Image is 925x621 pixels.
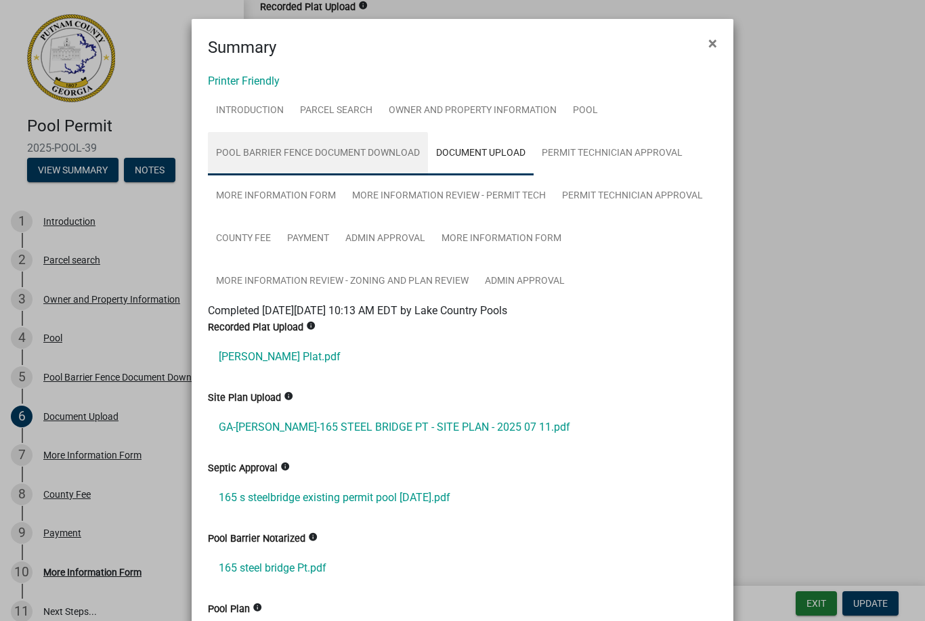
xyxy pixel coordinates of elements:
i: info [284,391,293,401]
a: 165 s steelbridge existing permit pool [DATE].pdf [208,481,717,514]
span: × [708,34,717,53]
a: [PERSON_NAME] Plat.pdf [208,341,717,373]
a: Payment [279,217,337,261]
a: GA-[PERSON_NAME]-165 STEEL BRIDGE PT - SITE PLAN - 2025 07 11.pdf [208,411,717,444]
label: Pool Barrier Notarized [208,534,305,544]
a: Printer Friendly [208,74,280,87]
i: info [280,462,290,471]
a: Admin Approval [337,217,433,261]
a: Permit Technician Approval [554,175,711,218]
label: Recorded Plat Upload [208,323,303,333]
a: More Information Review - Zoning and Plan Review [208,260,477,303]
a: 165 steel bridge Pt.pdf [208,552,717,584]
a: Document Upload [428,132,534,175]
a: Permit Technician Approval [534,132,691,175]
a: Admin Approval [477,260,573,303]
a: Introduction [208,89,292,133]
label: Site Plan Upload [208,393,281,403]
h4: Summary [208,35,276,60]
label: Septic Approval [208,464,278,473]
label: Pool Plan [208,605,250,614]
a: Parcel search [292,89,381,133]
a: Pool Barrier Fence Document Download [208,132,428,175]
a: More Information Form [208,175,344,218]
a: Pool [565,89,606,133]
a: More Information Form [433,217,569,261]
span: Completed [DATE][DATE] 10:13 AM EDT by Lake Country Pools [208,304,507,317]
a: More Information Review - Permit Tech [344,175,554,218]
i: info [253,603,262,612]
a: County Fee [208,217,279,261]
button: Close [697,24,728,62]
i: info [308,532,318,542]
i: info [306,321,316,330]
a: Owner and Property Information [381,89,565,133]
